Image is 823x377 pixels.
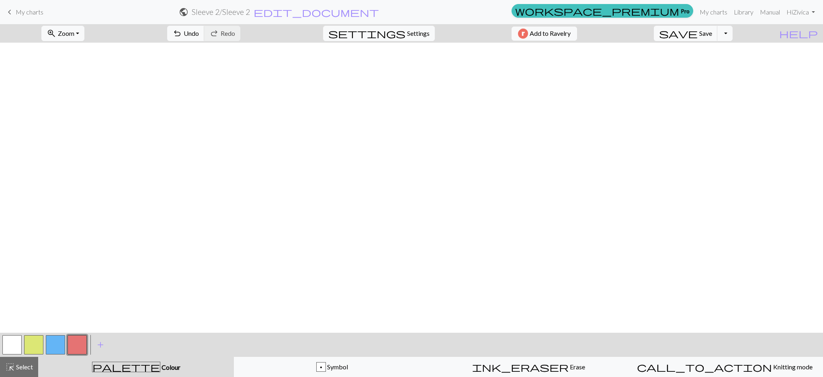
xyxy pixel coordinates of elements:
button: Knitting mode [626,357,823,377]
span: ink_eraser [472,361,569,373]
span: help [779,28,818,39]
span: Undo [184,29,199,37]
h2: Sleeve 2 / Sleeve 2 [192,7,250,16]
span: Erase [569,363,585,371]
span: save [659,28,698,39]
span: Settings [407,29,430,38]
button: Save [654,26,718,41]
button: Add to Ravelry [512,27,577,41]
span: workspace_premium [515,5,679,16]
i: Settings [328,29,405,38]
a: HiZivica [783,4,818,20]
button: Erase [430,357,627,377]
span: edit_document [254,6,379,18]
span: Symbol [326,363,348,371]
span: Add to Ravelry [530,29,571,39]
a: My charts [5,5,43,19]
span: call_to_action [637,361,772,373]
span: Colour [160,363,180,371]
button: Zoom [41,26,84,41]
div: p [317,363,326,372]
a: Library [731,4,757,20]
span: Zoom [58,29,74,37]
span: public [179,6,188,18]
span: Knitting mode [772,363,813,371]
span: undo [172,28,182,39]
span: add [96,339,105,350]
button: SettingsSettings [323,26,435,41]
span: keyboard_arrow_left [5,6,14,18]
span: zoom_in [47,28,56,39]
span: settings [328,28,405,39]
span: palette [92,361,160,373]
a: Manual [757,4,783,20]
button: p Symbol [234,357,430,377]
img: Ravelry [518,29,528,39]
span: Save [699,29,712,37]
span: Select [15,363,33,371]
span: highlight_alt [5,361,15,373]
span: My charts [16,8,43,16]
a: Pro [512,4,693,18]
a: My charts [696,4,731,20]
button: Undo [167,26,205,41]
button: Colour [38,357,234,377]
